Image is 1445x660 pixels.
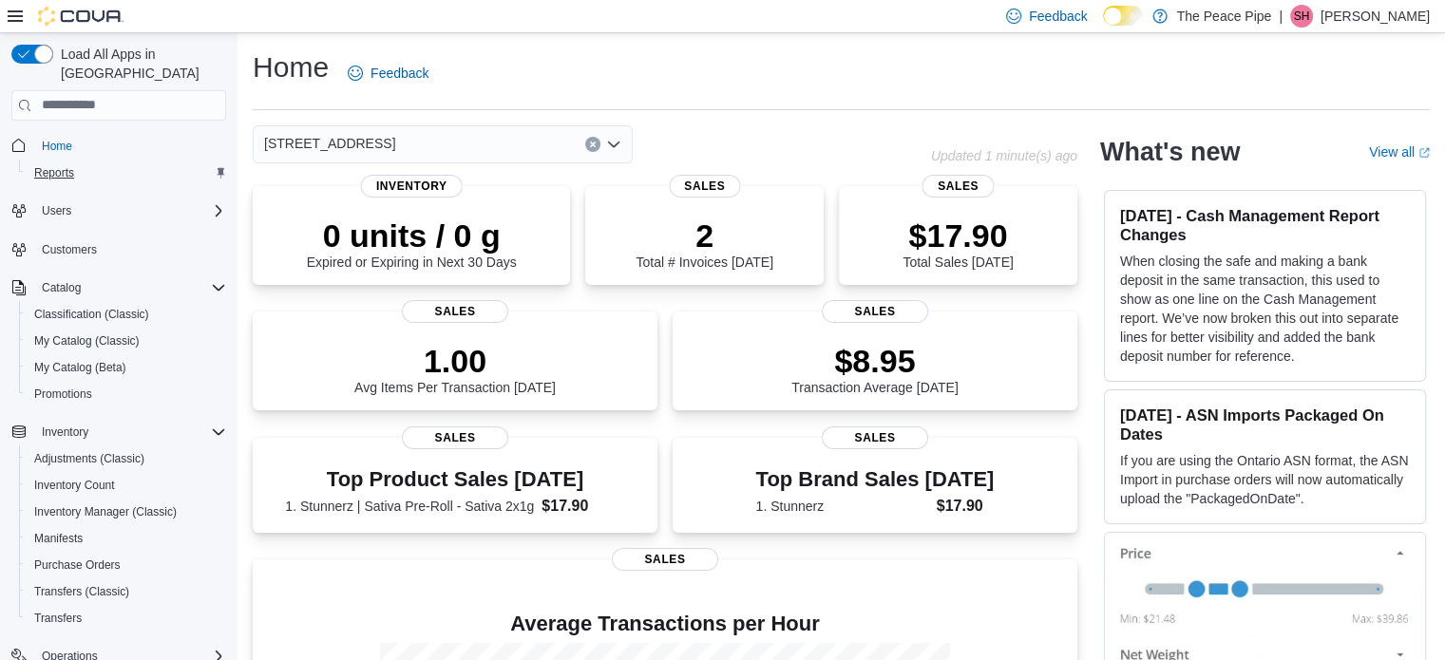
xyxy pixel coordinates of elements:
button: Open list of options [606,137,621,152]
span: Sales [402,426,508,449]
span: Promotions [27,383,226,405]
span: Purchase Orders [34,557,121,573]
dt: 1. Stunnerz [756,497,929,516]
p: 2 [636,217,772,255]
span: Customers [42,242,97,257]
a: My Catalog (Beta) [27,356,134,379]
a: Feedback [340,54,436,92]
span: Inventory [42,424,88,440]
a: Inventory Manager (Classic) [27,500,184,523]
button: Catalog [4,274,234,301]
p: $8.95 [791,342,959,380]
h1: Home [253,48,329,86]
p: | [1279,5,1283,28]
span: Dark Mode [1103,26,1104,27]
span: Inventory Manager (Classic) [27,500,226,523]
button: Inventory [4,419,234,445]
button: Clear input [585,137,600,152]
span: Adjustments (Classic) [34,451,144,466]
span: [STREET_ADDRESS] [264,132,395,155]
span: My Catalog (Beta) [27,356,226,379]
span: Adjustments (Classic) [27,447,226,470]
button: Home [4,132,234,160]
a: Purchase Orders [27,554,128,576]
button: Classification (Classic) [19,301,234,328]
span: Feedback [371,64,428,83]
p: 1.00 [354,342,556,380]
span: Transfers (Classic) [27,580,226,603]
span: Transfers [27,607,226,630]
svg: External link [1418,147,1430,159]
h3: Top Brand Sales [DATE] [756,468,995,491]
button: Inventory Count [19,472,234,499]
span: Feedback [1029,7,1087,26]
span: Sales [822,300,928,323]
button: Transfers (Classic) [19,578,234,605]
a: Inventory Count [27,474,123,497]
span: Promotions [34,387,92,402]
a: Transfers [27,607,89,630]
span: Home [42,139,72,154]
span: Home [34,134,226,158]
span: SH [1294,5,1310,28]
span: Catalog [42,280,81,295]
button: Adjustments (Classic) [19,445,234,472]
a: Classification (Classic) [27,303,157,326]
h4: Average Transactions per Hour [268,613,1062,635]
a: Home [34,135,80,158]
div: Sarah Hatch [1290,5,1313,28]
a: Transfers (Classic) [27,580,137,603]
a: Manifests [27,527,90,550]
span: Reports [27,161,226,184]
span: Transfers [34,611,82,626]
span: Sales [922,175,994,198]
a: Reports [27,161,82,184]
span: Users [34,199,226,222]
div: Expired or Expiring in Next 30 Days [307,217,517,270]
button: Inventory Manager (Classic) [19,499,234,525]
a: Adjustments (Classic) [27,447,152,470]
div: Transaction Average [DATE] [791,342,959,395]
button: My Catalog (Classic) [19,328,234,354]
span: Classification (Classic) [27,303,226,326]
button: My Catalog (Beta) [19,354,234,381]
span: Inventory Count [27,474,226,497]
a: View allExternal link [1369,144,1430,160]
p: $17.90 [903,217,1013,255]
a: Customers [34,238,105,261]
span: My Catalog (Beta) [34,360,126,375]
span: Sales [669,175,740,198]
p: The Peace Pipe [1177,5,1272,28]
button: Customers [4,236,234,263]
dd: $17.90 [937,495,995,518]
span: Inventory [361,175,463,198]
button: Purchase Orders [19,552,234,578]
button: Promotions [19,381,234,407]
span: Sales [402,300,508,323]
span: Sales [612,548,718,571]
span: Load All Apps in [GEOGRAPHIC_DATA] [53,45,226,83]
span: Inventory Manager (Classic) [34,504,177,519]
span: Users [42,203,71,218]
h2: What's new [1100,137,1240,167]
a: Promotions [27,383,100,405]
div: Total # Invoices [DATE] [636,217,772,270]
span: My Catalog (Classic) [27,330,226,352]
dd: $17.90 [542,495,624,518]
span: Inventory [34,421,226,443]
h3: [DATE] - Cash Management Report Changes [1120,206,1410,244]
p: If you are using the Ontario ASN format, the ASN Import in purchase orders will now automatically... [1120,451,1410,508]
button: Catalog [34,276,88,299]
input: Dark Mode [1103,6,1143,26]
h3: Top Product Sales [DATE] [285,468,624,491]
p: When closing the safe and making a bank deposit in the same transaction, this used to show as one... [1120,252,1410,366]
a: My Catalog (Classic) [27,330,147,352]
button: Transfers [19,605,234,632]
span: Manifests [27,527,226,550]
button: Users [34,199,79,222]
h3: [DATE] - ASN Imports Packaged On Dates [1120,405,1410,443]
span: Transfers (Classic) [34,584,129,599]
span: Reports [34,165,74,180]
span: My Catalog (Classic) [34,333,140,349]
span: Inventory Count [34,478,115,493]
